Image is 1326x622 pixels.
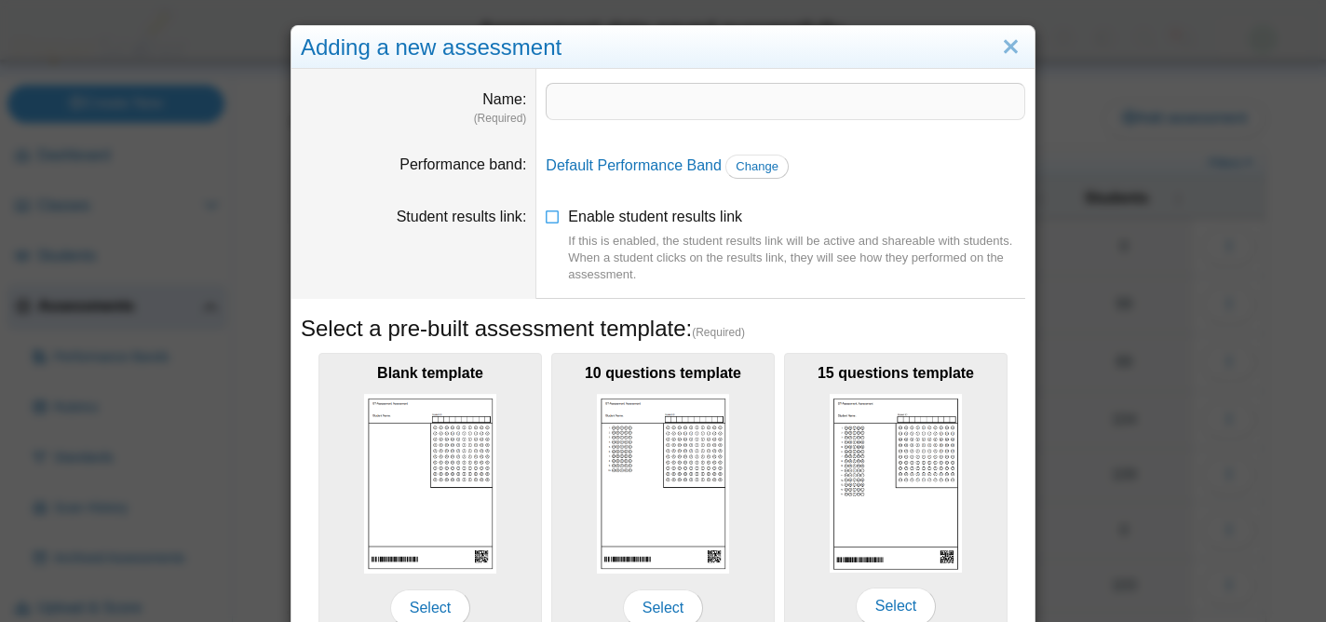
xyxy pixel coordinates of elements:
span: (Required) [692,325,745,341]
a: Default Performance Band [546,157,722,173]
dfn: (Required) [301,111,526,127]
b: Blank template [377,365,483,381]
div: Adding a new assessment [291,26,1035,70]
img: scan_sheet_blank.png [364,394,496,574]
a: Close [996,32,1025,63]
b: 10 questions template [585,365,741,381]
img: scan_sheet_10_questions.png [597,394,729,574]
a: Change [725,155,789,179]
div: If this is enabled, the student results link will be active and shareable with students. When a s... [568,233,1025,284]
span: Change [736,159,778,173]
label: Student results link [397,209,527,224]
b: 15 questions template [818,365,974,381]
span: Enable student results link [568,209,1025,284]
h5: Select a pre-built assessment template: [301,313,1025,345]
label: Name [482,91,526,107]
label: Performance band [399,156,526,172]
img: scan_sheet_15_questions.png [830,394,962,573]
